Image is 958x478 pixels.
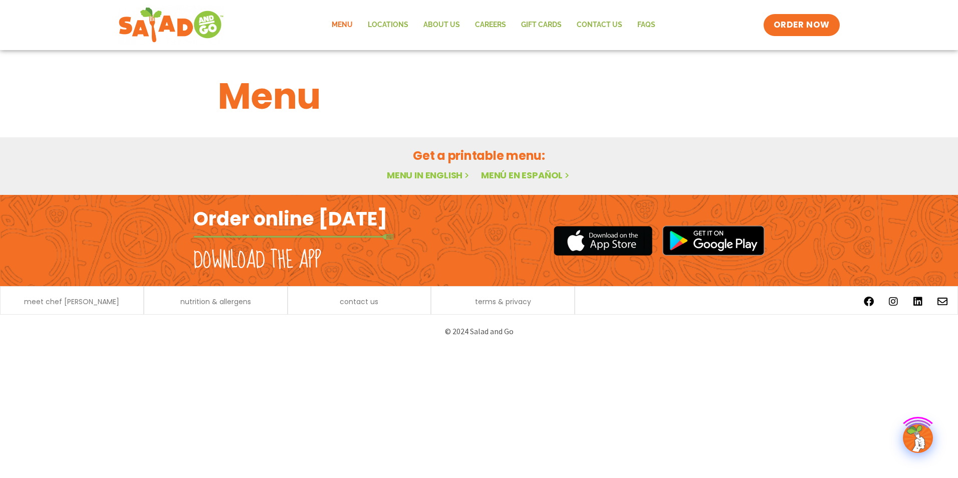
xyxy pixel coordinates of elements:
a: About Us [416,14,467,37]
a: FAQs [630,14,663,37]
a: meet chef [PERSON_NAME] [24,298,119,305]
img: google_play [662,225,765,256]
h1: Menu [218,69,740,123]
h2: Order online [DATE] [193,206,387,231]
img: appstore [554,224,652,257]
nav: Menu [324,14,663,37]
a: Menu [324,14,360,37]
p: © 2024 Salad and Go [198,325,760,338]
img: fork [193,234,394,240]
a: Locations [360,14,416,37]
a: GIFT CARDS [514,14,569,37]
img: new-SAG-logo-768×292 [118,5,224,45]
a: contact us [340,298,378,305]
h2: Get a printable menu: [218,147,740,164]
a: Menu in English [387,169,471,181]
a: ORDER NOW [764,14,840,36]
a: nutrition & allergens [180,298,251,305]
a: Contact Us [569,14,630,37]
a: Careers [467,14,514,37]
a: Menú en español [481,169,571,181]
h2: Download the app [193,247,321,275]
span: ORDER NOW [774,19,830,31]
a: terms & privacy [475,298,531,305]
